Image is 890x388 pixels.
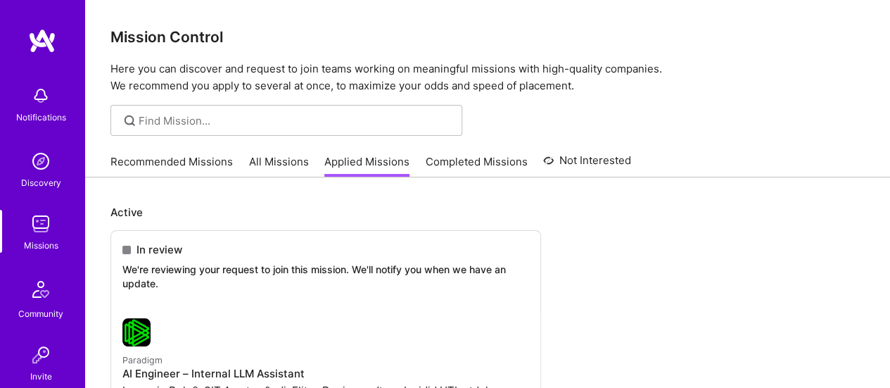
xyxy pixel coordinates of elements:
[110,205,865,220] p: Active
[24,273,58,306] img: Community
[122,113,138,129] i: icon SearchGrey
[122,318,151,346] img: Paradigm company logo
[21,175,61,190] div: Discovery
[27,82,55,110] img: bell
[27,147,55,175] img: discovery
[426,154,528,177] a: Completed Missions
[110,154,233,177] a: Recommended Missions
[16,110,66,125] div: Notifications
[122,355,163,365] small: Paradigm
[28,28,56,54] img: logo
[136,242,182,257] span: In review
[110,61,865,94] p: Here you can discover and request to join teams working on meaningful missions with high-quality ...
[543,152,631,177] a: Not Interested
[249,154,309,177] a: All Missions
[27,210,55,238] img: teamwork
[24,238,58,253] div: Missions
[122,263,529,290] p: We're reviewing your request to join this mission. We'll notify you when we have an update.
[27,341,55,369] img: Invite
[324,154,409,177] a: Applied Missions
[18,306,63,321] div: Community
[30,369,52,384] div: Invite
[139,113,452,128] input: Find Mission...
[110,28,865,46] h3: Mission Control
[122,368,529,380] h4: AI Engineer – Internal LLM Assistant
